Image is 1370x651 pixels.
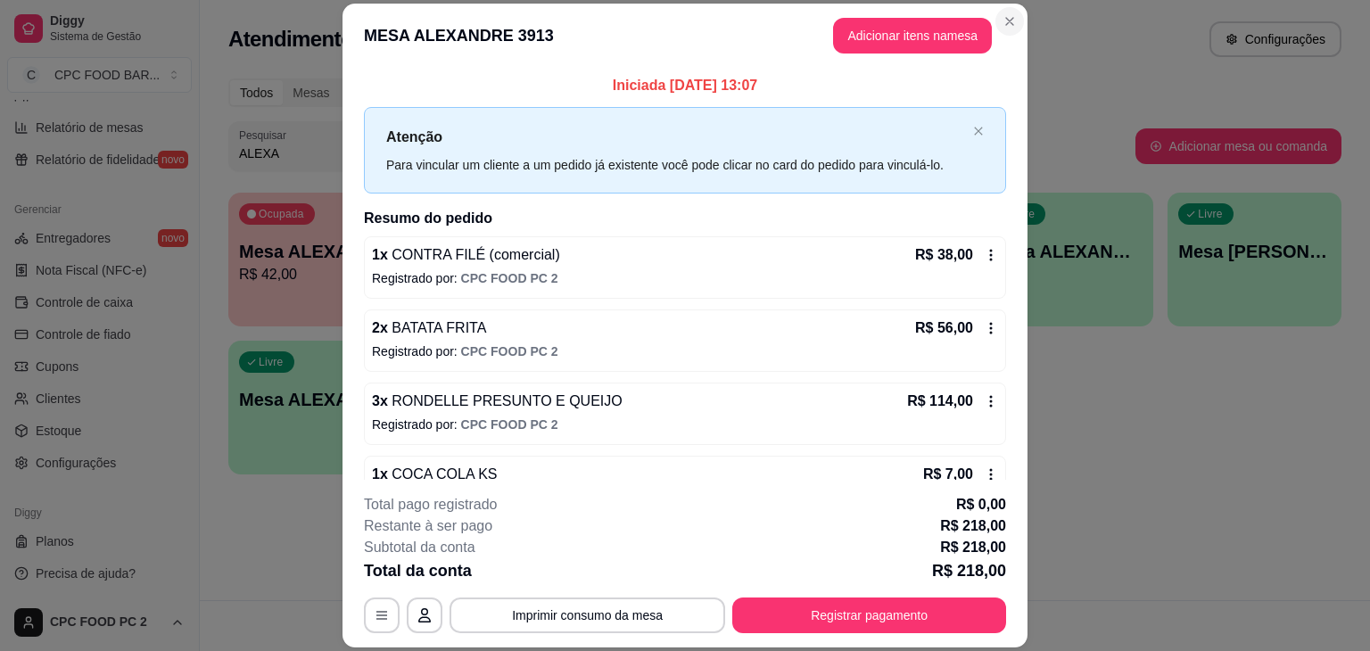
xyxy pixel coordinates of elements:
p: R$ 114,00 [907,391,973,412]
p: Registrado por: [372,342,998,360]
p: Subtotal da conta [364,537,475,558]
p: 1 x [372,244,560,266]
p: R$ 0,00 [956,494,1006,515]
button: Registrar pagamento [732,597,1006,633]
span: CPC FOOD PC 2 [461,417,558,432]
p: 1 x [372,464,498,485]
p: R$ 56,00 [915,317,973,339]
span: CPC FOOD PC 2 [461,271,558,285]
span: CONTRA FILÉ (comercial) [388,247,560,262]
p: Total pago registrado [364,494,497,515]
button: Adicionar itens namesa [833,18,992,54]
span: close [973,126,984,136]
p: Atenção [386,126,966,148]
p: R$ 7,00 [923,464,973,485]
p: R$ 218,00 [940,515,1006,537]
h2: Resumo do pedido [364,208,1006,229]
div: Para vincular um cliente a um pedido já existente você pode clicar no card do pedido para vinculá... [386,155,966,175]
span: CPC FOOD PC 2 [461,344,558,358]
p: Restante à ser pago [364,515,492,537]
p: R$ 218,00 [932,558,1006,583]
p: Total da conta [364,558,472,583]
button: close [973,126,984,137]
p: 3 x [372,391,623,412]
p: Registrado por: [372,416,998,433]
header: MESA ALEXANDRE 3913 [342,4,1027,68]
span: COCA COLA KS [388,466,498,482]
p: Registrado por: [372,269,998,287]
button: Close [995,7,1024,36]
p: Iniciada [DATE] 13:07 [364,75,1006,96]
span: BATATA FRITA [388,320,487,335]
p: 2 x [372,317,486,339]
p: R$ 218,00 [940,537,1006,558]
button: Imprimir consumo da mesa [450,597,725,633]
span: RONDELLE PRESUNTO E QUEIJO [388,393,623,408]
p: R$ 38,00 [915,244,973,266]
